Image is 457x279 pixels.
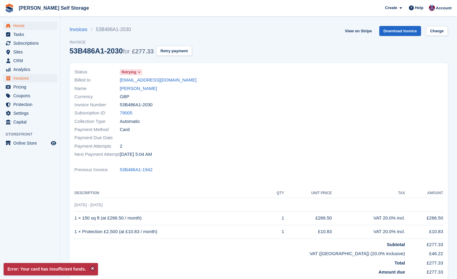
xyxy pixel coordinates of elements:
td: £277.33 [405,266,443,276]
span: Create [385,5,397,11]
span: Pricing [13,83,50,91]
span: Account [436,5,452,11]
td: 1 [267,225,284,239]
td: 1 [267,211,284,225]
td: £10.83 [284,225,332,239]
th: Description [74,188,267,198]
span: Payment Attempts [74,143,120,150]
strong: Subtotal [387,242,405,247]
td: £266.50 [405,211,443,225]
a: 79005 [120,110,132,117]
button: Retry payment [156,46,192,56]
td: VAT ([GEOGRAPHIC_DATA]) (20.0% inclusive) [74,248,405,257]
span: GBP [120,93,129,100]
span: Online Store [13,139,50,147]
a: menu [3,118,57,126]
span: Settings [13,109,50,117]
a: menu [3,48,57,56]
span: Help [415,5,423,11]
span: Invoice Number [74,101,120,108]
a: menu [3,91,57,100]
time: 2025-08-24 04:04:56 UTC [120,151,152,158]
th: Unit Price [284,188,332,198]
a: Charge [426,26,448,36]
span: Card [120,126,130,133]
div: VAT 20.0% incl. [332,215,405,222]
span: Invoice [70,39,192,45]
a: menu [3,21,57,30]
th: Amount [405,188,443,198]
a: [EMAIL_ADDRESS][DOMAIN_NAME] [120,77,197,84]
td: £277.33 [405,239,443,248]
span: Sites [13,48,50,56]
a: [PERSON_NAME] [120,85,157,92]
img: Tracy Bailey [429,5,435,11]
span: Storefront [5,131,60,137]
span: Name [74,85,120,92]
span: £277.33 [132,48,154,55]
th: QTY [267,188,284,198]
span: 53B486A1-2030 [120,101,152,108]
div: 53B486A1-2030 [70,47,154,55]
a: menu [3,65,57,74]
span: Collection Type [74,118,120,125]
td: £10.83 [405,225,443,239]
a: View on Stripe [342,26,374,36]
div: VAT 20.0% incl. [332,228,405,235]
span: Retrying [122,69,136,75]
span: [DATE] - [DATE] [74,203,103,207]
a: menu [3,74,57,82]
a: menu [3,83,57,91]
span: Payment Method [74,126,120,133]
span: Billed to [74,77,120,84]
span: Next Payment Attempt [74,151,120,158]
nav: breadcrumbs [70,26,192,33]
span: Payment Due Date [74,134,120,141]
span: CRM [13,56,50,65]
td: 1 × 150 sq ft (at £266.50 / month) [74,211,267,225]
span: Protection [13,100,50,109]
a: 53B486A1-1942 [120,166,152,173]
span: 2 [120,143,122,150]
span: for [123,48,130,55]
a: Invoices [70,26,91,33]
a: menu [3,100,57,109]
span: Analytics [13,65,50,74]
td: £277.33 [405,257,443,267]
span: Previous Invoice [74,166,120,173]
span: Currency [74,93,120,100]
p: Error: Your card has insufficient funds. [4,263,98,275]
span: Tasks [13,30,50,39]
img: stora-icon-8386f47178a22dfd0bd8f6a31ec36ba5ce8667c1dd55bd0f319d3a0aa187defe.svg [5,4,14,13]
span: Subscription ID [74,110,120,117]
a: menu [3,30,57,39]
a: Download Invoice [379,26,421,36]
a: Retrying [120,69,142,75]
span: Coupons [13,91,50,100]
strong: Total [394,260,405,265]
td: 1 × Protection £2,500 (at £10.83 / month) [74,225,267,239]
span: Capital [13,118,50,126]
a: menu [3,139,57,147]
span: Home [13,21,50,30]
a: Preview store [50,139,57,147]
th: Tax [332,188,405,198]
a: menu [3,109,57,117]
a: [PERSON_NAME] Self Storage [16,3,91,13]
a: menu [3,56,57,65]
a: menu [3,39,57,47]
td: £266.50 [284,211,332,225]
span: Automatic [120,118,140,125]
span: Subscriptions [13,39,50,47]
span: Status [74,69,120,75]
strong: Amount due [379,269,405,274]
span: Invoices [13,74,50,82]
td: £46.22 [405,248,443,257]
